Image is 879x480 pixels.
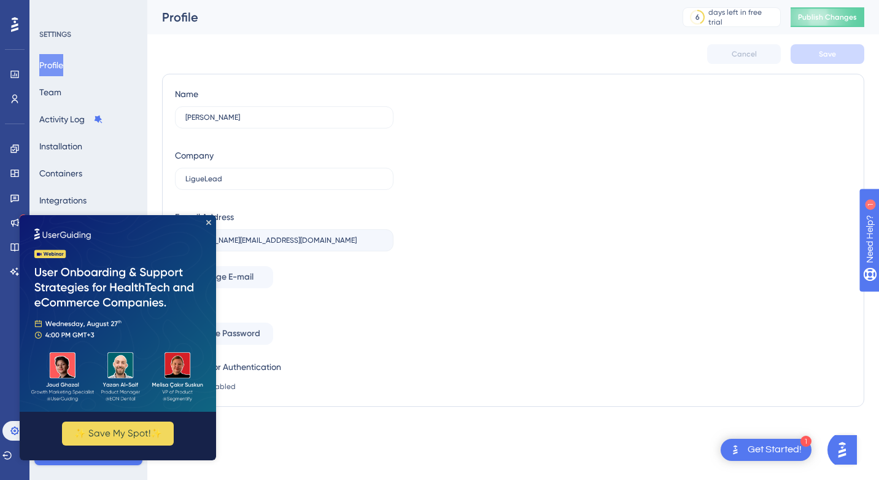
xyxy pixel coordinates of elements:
[728,443,743,457] img: launcher-image-alternative-text
[707,44,781,64] button: Cancel
[185,236,383,245] input: E-mail Address
[708,7,776,27] div: days left in free trial
[42,207,154,230] button: ✨ Save My Spot!✨
[39,162,82,184] button: Containers
[175,148,214,163] div: Company
[819,49,836,59] span: Save
[39,108,103,130] button: Activity Log
[39,81,61,103] button: Team
[195,270,254,285] span: Change E-mail
[39,54,63,76] button: Profile
[732,49,757,59] span: Cancel
[39,135,82,157] button: Installation
[185,113,383,122] input: Name Surname
[29,3,77,18] span: Need Help?
[187,5,192,10] div: Close Preview
[748,443,802,457] div: Get Started!
[39,30,139,39] div: SETTINGS
[798,12,857,22] span: Publish Changes
[85,6,89,16] div: 1
[827,431,864,468] iframe: UserGuiding AI Assistant Launcher
[185,175,383,183] input: Company Name
[175,87,198,101] div: Name
[204,382,236,391] span: Disabled
[39,189,87,211] button: Integrations
[800,436,811,447] div: 1
[175,266,273,288] button: Change E-mail
[175,303,393,318] div: Password
[791,44,864,64] button: Save
[188,326,260,341] span: Change Password
[695,12,700,22] div: 6
[175,210,234,224] div: E-mail Address
[791,7,864,27] button: Publish Changes
[175,323,273,345] button: Change Password
[175,360,393,374] div: Two-Factor Authentication
[162,9,652,26] div: Profile
[721,439,811,461] div: Open Get Started! checklist, remaining modules: 1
